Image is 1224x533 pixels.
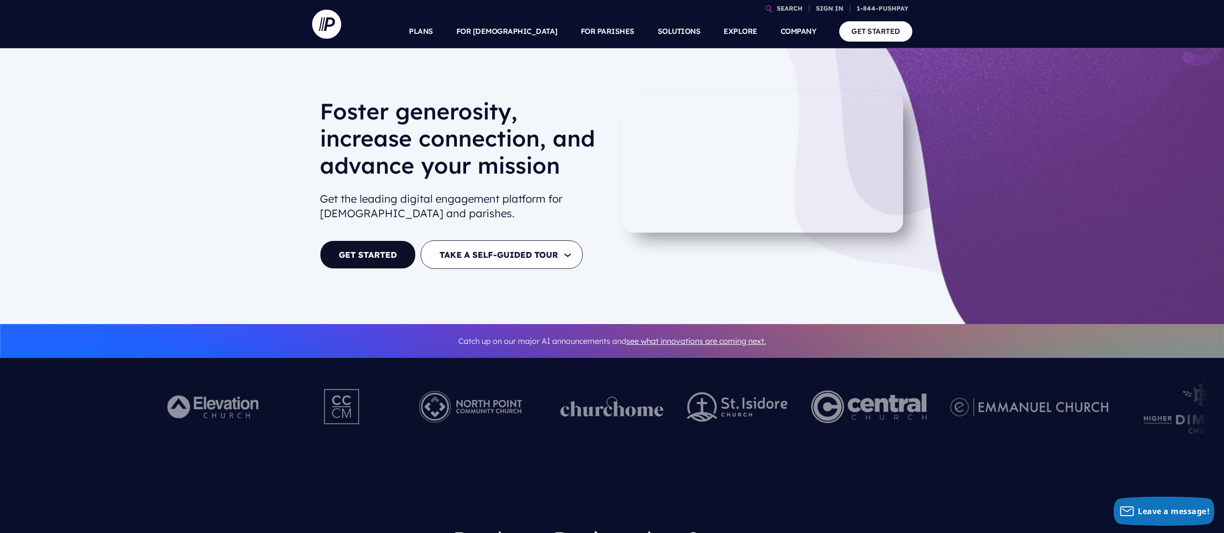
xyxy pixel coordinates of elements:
a: GET STARTED [320,240,416,269]
img: Central Church Henderson NV [811,380,926,433]
a: COMPANY [781,15,816,48]
img: Pushpay_Logo__NorthPoint [404,380,537,433]
button: Leave a message! [1114,497,1214,526]
a: PLANS [409,15,433,48]
h1: Foster generosity, increase connection, and advance your mission [320,98,604,187]
a: FOR PARISHES [581,15,635,48]
img: Pushpay_Logo__CCM [304,380,380,433]
span: Leave a message! [1138,506,1209,517]
a: GET STARTED [839,21,912,41]
a: see what innovations are coming next. [626,336,766,346]
img: Pushpay_Logo__Elevation [148,380,281,433]
a: EXPLORE [724,15,757,48]
img: pp_logos_2 [687,392,787,422]
a: SOLUTIONS [658,15,701,48]
img: pp_logos_1 [560,397,664,417]
p: Catch up on our major AI announcements and [320,330,905,352]
h2: Get the leading digital engagement platform for [DEMOGRAPHIC_DATA] and parishes. [320,188,604,225]
img: pp_logos_3 [950,398,1108,416]
button: TAKE A SELF-GUIDED TOUR [421,240,583,269]
a: FOR [DEMOGRAPHIC_DATA] [456,15,558,48]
